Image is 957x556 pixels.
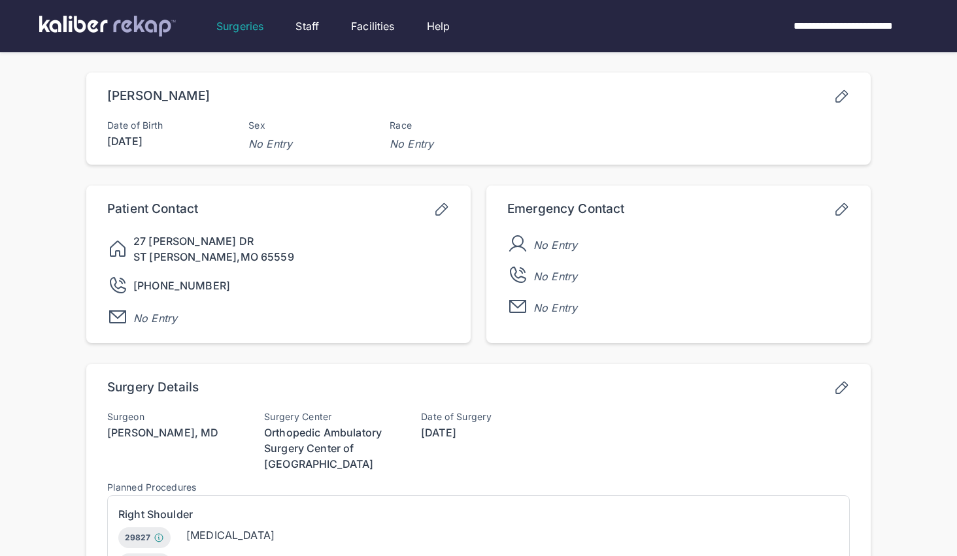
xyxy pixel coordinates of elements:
span: [PERSON_NAME], MD [107,426,219,439]
div: Planned Procedures [107,482,850,493]
span: No Entry [390,136,520,152]
img: EnvelopeSimple.be2dc6a0.svg [107,306,128,327]
img: House.26408258.svg [107,238,128,259]
span: No Entry [248,136,379,152]
span: Race [390,120,520,131]
a: Facilities [351,18,395,34]
span: No Entry [533,300,577,316]
img: Info.77c6ff0b.svg [154,532,164,543]
img: PhoneCall.5ca9f157.svg [507,265,528,286]
span: [DATE] [107,133,238,149]
div: 27 [PERSON_NAME] DR ST [PERSON_NAME] , MO 65559 [133,233,450,265]
div: [PHONE_NUMBER] [133,278,450,293]
a: Help [427,18,450,34]
div: Emergency Contact [507,201,625,220]
div: Right Shoulder [118,506,839,522]
div: [PERSON_NAME] [107,88,210,107]
img: kaliber labs logo [39,16,176,37]
img: user__gray--x-dark.38bbf669.svg [507,233,528,254]
a: Staff [295,18,319,34]
span: No Entry [133,310,177,326]
span: [DATE] [421,426,456,439]
img: PhoneCall.5ca9f157.svg [107,275,128,296]
a: Surgeries [216,18,263,34]
img: EnvelopeSimple.be2dc6a0.svg [507,296,528,317]
div: 29827 [118,527,171,548]
span: Date of Birth [107,120,238,131]
span: No Entry [533,269,577,284]
div: Date of Surgery [421,412,552,422]
span: Sex [248,120,379,131]
div: [MEDICAL_DATA] [186,527,275,543]
span: Orthopedic Ambulatory Surgery Center of [GEOGRAPHIC_DATA] [264,426,382,470]
div: Surgery Details [107,380,199,399]
div: Patient Contact [107,201,198,220]
div: Surgeon [107,412,238,422]
span: No Entry [533,237,577,253]
div: Surgery Center [264,412,395,422]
